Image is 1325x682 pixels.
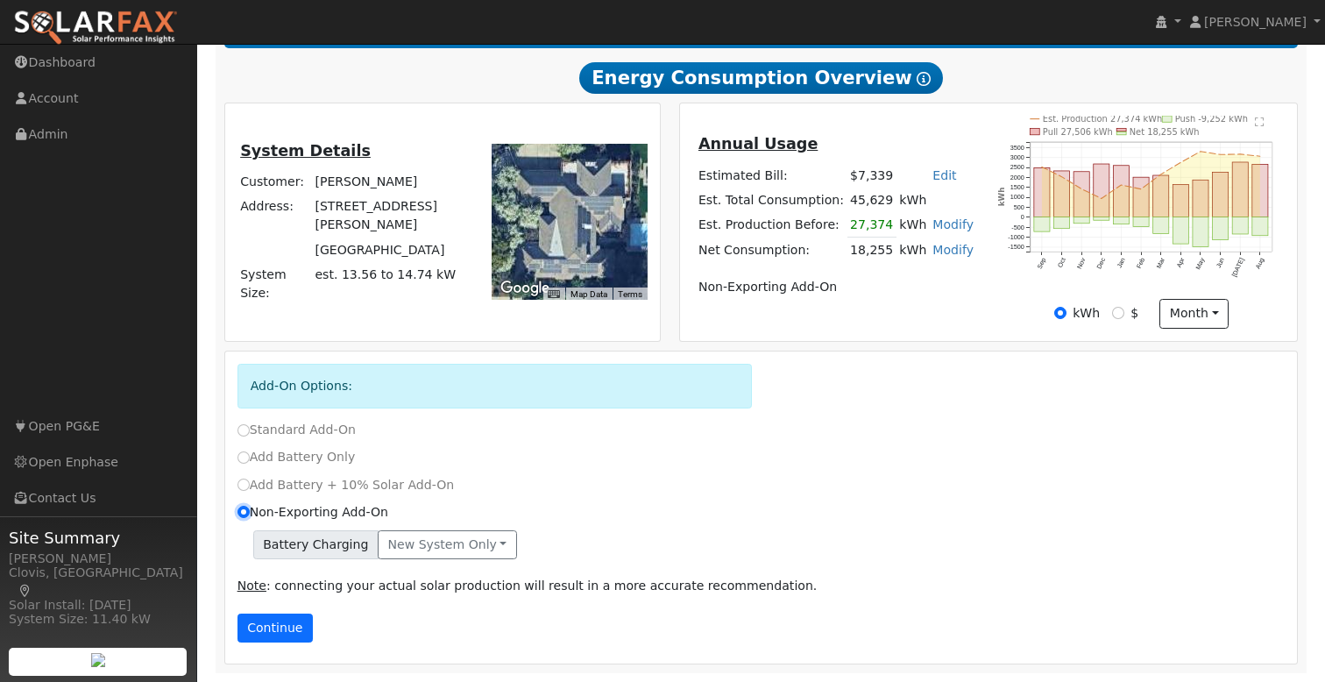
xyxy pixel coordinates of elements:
[312,262,469,305] td: System Size
[13,10,178,46] img: SolarFax
[1056,257,1067,269] text: Oct
[695,238,847,263] td: Net Consumption:
[1180,161,1182,164] circle: onclick=""
[847,238,896,263] td: 18,255
[1113,166,1129,217] rect: onclick=""
[1204,15,1307,29] span: [PERSON_NAME]
[1159,299,1229,329] button: month
[237,195,312,238] td: Address:
[9,596,188,615] div: Solar Install: [DATE]
[1008,233,1024,241] text: -1000
[1073,217,1089,224] rect: onclick=""
[695,275,976,300] td: Non-Exporting Add-On
[1175,114,1248,124] text: Push -9,252 kWh
[9,526,188,550] span: Site Summary
[1010,183,1024,191] text: 1500
[932,243,974,257] a: Modify
[1034,217,1050,232] rect: onclick=""
[9,550,188,568] div: [PERSON_NAME]
[1219,153,1222,156] circle: onclick=""
[9,610,188,629] div: System Size: 11.40 kW
[237,579,818,593] span: : connecting your actual solar production will result in a more accurate recommendation.
[1252,217,1268,236] rect: onclick=""
[315,267,456,281] span: est. 13.56 to 14.74 kW
[1133,217,1149,227] rect: onclick=""
[9,564,188,600] div: Clovis, [GEOGRAPHIC_DATA]
[237,503,388,522] label: Non-Exporting Add-On
[237,479,250,491] input: Add Battery + 10% Solar Add-On
[1113,217,1129,224] rect: onclick=""
[1073,304,1100,323] label: kWh
[237,614,313,643] button: Continue
[1112,307,1124,319] input: $
[997,188,1006,207] text: kWh
[312,195,469,238] td: [STREET_ADDRESS][PERSON_NAME]
[896,238,930,263] td: kWh
[312,170,469,195] td: [PERSON_NAME]
[1213,173,1229,217] rect: onclick=""
[1159,174,1162,176] circle: onclick=""
[237,451,250,464] input: Add Battery Only
[1100,197,1102,200] circle: onclick=""
[1200,150,1202,153] circle: onclick=""
[18,584,33,598] a: Map
[1034,167,1050,217] rect: onclick=""
[1010,194,1024,202] text: 1000
[1140,188,1143,190] circle: onclick=""
[1213,217,1229,240] rect: onclick=""
[1230,257,1246,279] text: [DATE]
[695,212,847,238] td: Est. Production Before:
[1130,304,1138,323] label: $
[618,289,642,299] a: Terms (opens in new tab)
[237,579,266,593] u: Note
[1130,127,1200,137] text: Net 18,255 kWh
[237,262,312,305] td: System Size:
[1014,203,1024,211] text: 500
[1010,144,1024,152] text: 3500
[1252,165,1268,217] rect: onclick=""
[378,530,517,560] button: New system only
[1232,217,1248,234] rect: onclick=""
[847,212,896,238] td: 27,374
[1153,175,1169,217] rect: onclick=""
[1193,180,1208,217] rect: onclick=""
[1173,217,1188,245] rect: onclick=""
[1075,256,1088,270] text: Nov
[1095,256,1107,270] text: Dec
[1254,257,1266,271] text: Aug
[1094,217,1109,221] rect: onclick=""
[496,277,554,300] img: Google
[91,653,105,667] img: retrieve
[1155,256,1167,270] text: Mar
[1073,172,1089,217] rect: onclick=""
[1094,164,1109,217] rect: onclick=""
[1193,217,1208,247] rect: onclick=""
[1008,244,1024,252] text: -1500
[695,188,847,212] td: Est. Total Consumption:
[237,424,250,437] input: Standard Add-On
[1232,162,1248,217] rect: onclick=""
[1060,175,1063,178] circle: onclick=""
[1010,153,1024,161] text: 3000
[1215,257,1226,269] text: Jun
[1239,153,1242,155] circle: onclick=""
[253,530,379,560] span: Battery Charging
[1040,166,1043,168] circle: onclick=""
[1053,217,1069,229] rect: onclick=""
[237,476,455,494] label: Add Battery + 10% Solar Add-On
[1081,188,1083,190] circle: onclick=""
[1153,217,1169,234] rect: onclick=""
[237,506,250,518] input: Non-Exporting Add-On
[847,188,896,212] td: 45,629
[1116,257,1127,269] text: Jan
[237,448,356,466] label: Add Battery Only
[1043,114,1163,124] text: Est. Production 27,374 kWh
[240,142,371,160] u: System Details
[1021,213,1024,221] text: 0
[695,163,847,188] td: Estimated Bill:
[1054,307,1066,319] input: kWh
[496,277,554,300] a: Open this area in Google Maps (opens a new window)
[548,288,560,301] button: Keyboard shortcuts
[1053,171,1069,217] rect: onclick=""
[237,421,356,439] label: Standard Add-On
